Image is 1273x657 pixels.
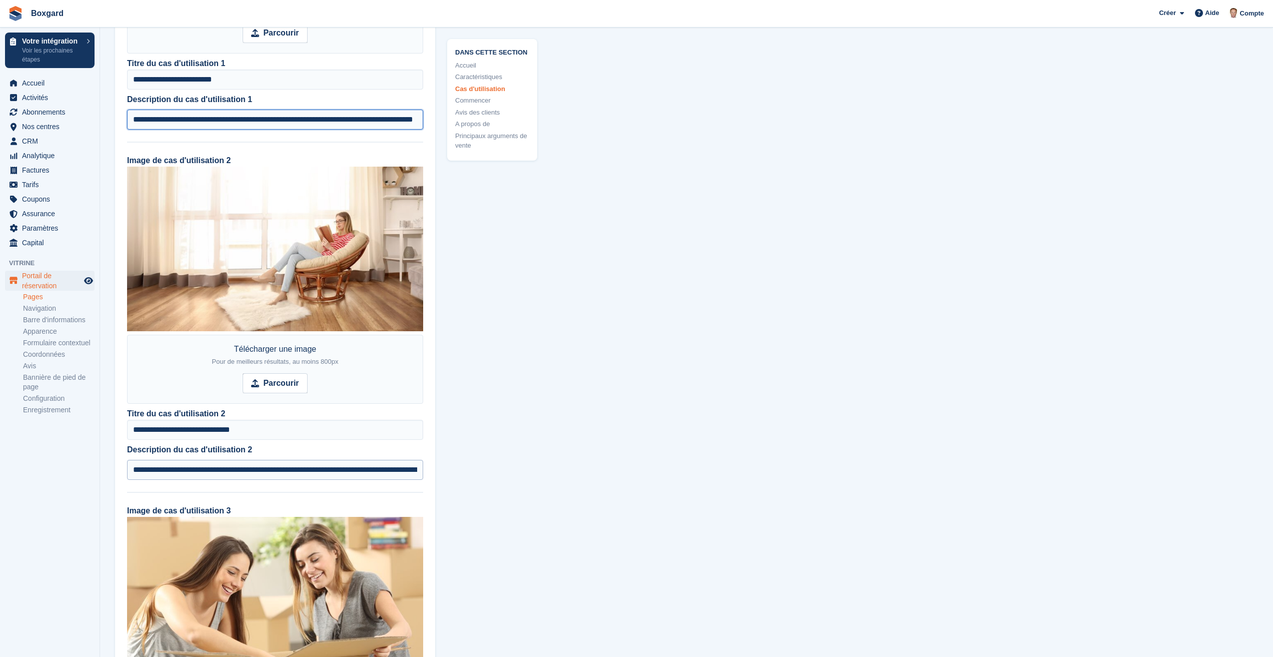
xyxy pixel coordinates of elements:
[5,105,95,119] a: menu
[5,76,95,90] a: menu
[5,134,95,148] a: menu
[22,221,82,235] span: Paramètres
[455,61,529,71] a: Accueil
[263,377,299,389] strong: Parcourir
[127,506,231,515] label: Image de cas d'utilisation 3
[8,6,23,21] img: stora-icon-8386f47178a22dfd0bd8f6a31ec36ba5ce8667c1dd55bd0f319d3a0aa187defe.svg
[22,38,82,45] p: Votre intégration
[212,343,339,367] div: Télécharger une image
[23,304,95,313] a: Navigation
[5,192,95,206] a: menu
[23,338,95,348] a: Formulaire contextuel
[455,108,529,118] a: Avis des clients
[5,221,95,235] a: menu
[5,271,95,291] a: menu
[5,236,95,250] a: menu
[22,76,82,90] span: Accueil
[23,373,95,392] a: Bannière de pied de page
[22,163,82,177] span: Factures
[5,207,95,221] a: menu
[22,192,82,206] span: Coupons
[22,120,82,134] span: Nos centres
[1205,8,1219,18] span: Aide
[5,120,95,134] a: menu
[23,361,95,371] a: Avis
[127,408,225,420] label: Titre du cas d'utilisation 2
[22,178,82,192] span: Tarifs
[22,271,82,291] span: Portail de réservation
[5,91,95,105] a: menu
[127,156,231,165] label: Image de cas d'utilisation 2
[22,105,82,119] span: Abonnements
[243,373,307,393] input: Parcourir
[83,275,95,287] a: Boutique d'aperçu
[455,131,529,151] a: Principaux arguments de vente
[455,96,529,106] a: Commencer
[22,91,82,105] span: Activités
[263,27,299,39] strong: Parcourir
[127,94,423,106] label: Description du cas d'utilisation 1
[23,292,95,302] a: Pages
[1159,8,1176,18] span: Créer
[22,236,82,250] span: Capital
[9,258,100,268] span: Vitrine
[23,327,95,336] a: Apparence
[455,72,529,82] a: Caractéristiques
[22,46,82,64] p: Voir les prochaines étapes
[22,207,82,221] span: Assurance
[127,58,225,70] label: Titre du cas d'utilisation 1
[455,84,529,94] a: Cas d'utilisation
[1228,8,1238,18] img: Alban Mackay
[5,178,95,192] a: menu
[22,149,82,163] span: Analytique
[23,394,95,403] a: Configuration
[5,33,95,68] a: Votre intégration Voir les prochaines étapes
[1240,9,1264,19] span: Compte
[455,47,529,57] span: Dans cette section
[127,167,423,331] img: creez-de-l-espace-dans-votre-vie.jpg
[27,5,68,22] a: Boxgard
[22,134,82,148] span: CRM
[23,315,95,325] a: Barre d'informations
[455,119,529,129] a: A propos de
[23,350,95,359] a: Coordonnées
[5,163,95,177] a: menu
[5,149,95,163] a: menu
[127,444,423,456] label: Description du cas d'utilisation 2
[23,405,95,415] a: Enregistrement
[212,358,339,365] span: Pour de meilleurs résultats, au moins 800px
